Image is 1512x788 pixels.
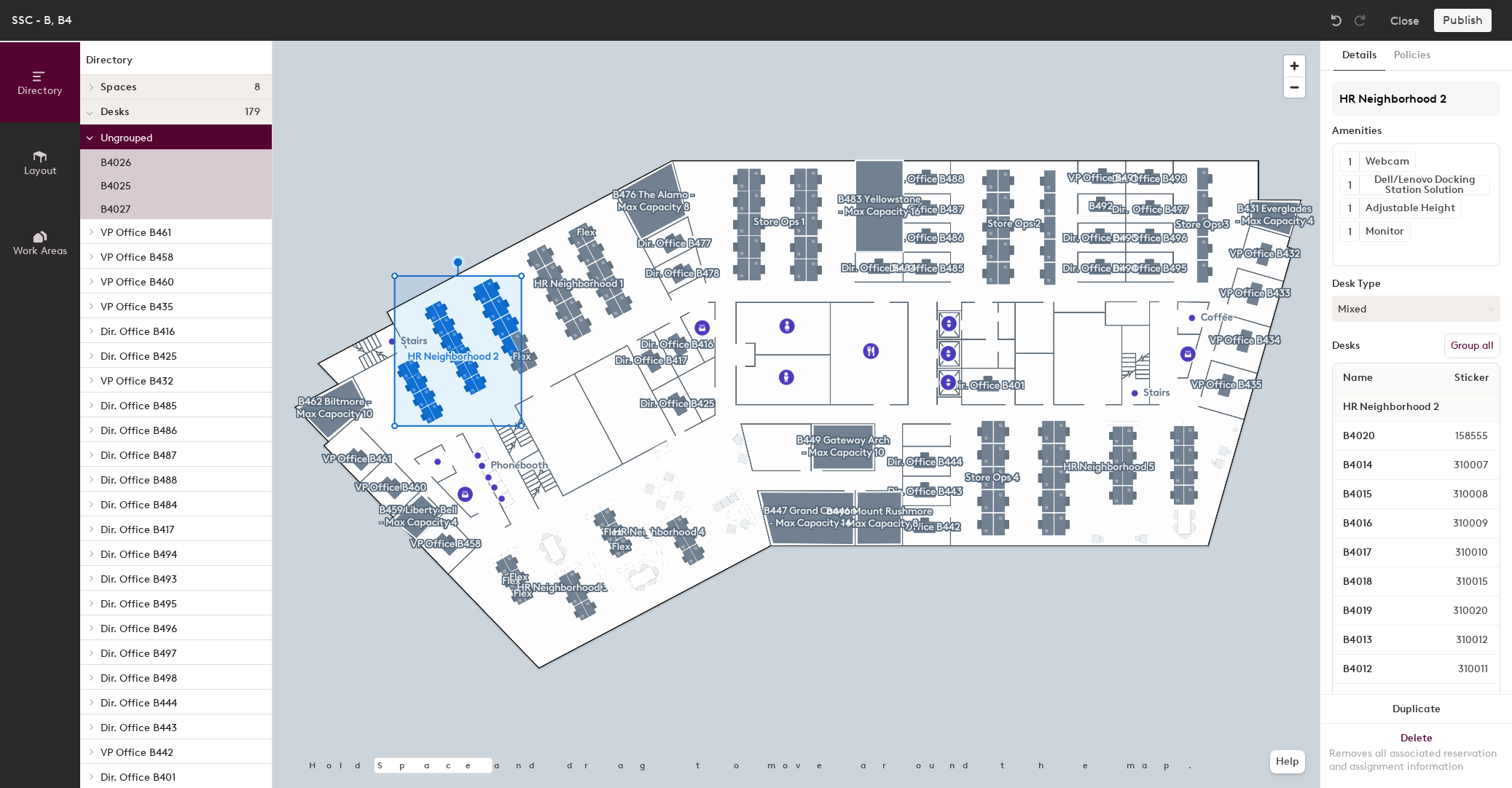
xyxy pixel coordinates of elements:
[1352,13,1367,28] img: Redo
[80,52,272,75] h1: Directory
[101,152,131,169] p: B4026
[1348,201,1352,216] span: 1
[1348,178,1352,193] span: 1
[101,573,177,586] span: Dir. Office B493
[101,499,177,511] span: Dir. Office B484
[1329,747,1503,773] div: Removes all associated reservation and assignment information
[1320,724,1512,788] button: DeleteRemoves all associated reservation and assignment information
[1359,176,1489,194] div: Dell/Lenovo Docking Station Solution
[101,697,177,709] span: Dir. Office B444
[1385,41,1439,71] button: Policies
[1336,484,1418,505] input: Unnamed desk
[1336,572,1421,592] input: Unnamed desk
[1421,690,1497,706] span: 310013
[1329,13,1344,28] img: Undo
[1336,659,1423,679] input: Unnamed desk
[1336,630,1421,650] input: Unnamed desk
[101,350,177,363] span: Dir. Office B425
[101,524,174,536] span: Dir. Office B417
[101,425,177,437] span: Dir. Office B486
[1444,334,1500,358] button: Group all
[12,11,72,29] div: SSC - B, B4
[101,647,176,660] span: Dir. Office B497
[1336,601,1418,621] input: Unnamed desk
[1336,455,1419,476] input: Unnamed desk
[101,400,177,412] span: Dir. Office B485
[1348,224,1352,240] span: 1
[101,746,173,759] span: VP Office B442
[1336,543,1420,563] input: Unnamed desk
[1333,41,1385,71] button: Details
[101,771,176,784] span: Dir. Office B401
[1332,296,1500,322] button: Mixed
[1390,9,1419,32] button: Close
[24,165,57,177] span: Layout
[101,82,137,93] span: Spaces
[1336,688,1421,709] input: Unnamed desk
[1270,750,1305,773] button: Help
[1418,603,1497,619] span: 310020
[1348,154,1352,170] span: 1
[1420,545,1497,561] span: 310010
[1332,340,1360,352] div: Desks
[101,199,130,216] p: B4027
[1421,574,1497,590] span: 310015
[101,474,177,486] span: Dir. Office B488
[1421,632,1497,648] span: 310012
[1320,695,1512,724] button: Duplicate
[1340,176,1359,194] button: 1
[1340,199,1359,218] button: 1
[101,548,177,561] span: Dir. Office B494
[101,449,176,462] span: Dir. Office B487
[1340,152,1359,171] button: 1
[101,375,173,387] span: VP Office B432
[101,226,171,239] span: VP Office B461
[1332,125,1500,137] div: Amenities
[13,245,67,257] span: Work Areas
[1418,486,1497,503] span: 310008
[1336,394,1446,420] span: HR Neighborhood 2
[101,301,173,313] span: VP Office B435
[1359,222,1410,241] div: Monitor
[1419,457,1497,473] span: 310007
[101,106,129,118] span: Desks
[1359,152,1415,171] div: Webcam
[254,82,260,93] span: 8
[1336,513,1418,534] input: Unnamed desk
[1418,516,1497,532] span: 310009
[1447,365,1497,391] span: Sticker
[101,672,177,685] span: Dir. Office B498
[245,106,260,118] span: 179
[1340,222,1359,241] button: 1
[101,623,177,635] span: Dir. Office B496
[1423,661,1497,677] span: 310011
[1336,426,1420,446] input: Unnamed desk
[101,276,174,288] span: VP Office B460
[1420,428,1497,444] span: 158555
[17,84,63,97] span: Directory
[101,326,175,338] span: Dir. Office B416
[101,176,131,192] p: B4025
[101,598,177,610] span: Dir. Office B495
[1336,365,1380,391] span: Name
[1359,199,1461,218] div: Adjustable Height
[101,251,173,264] span: VP Office B458
[101,722,177,734] span: Dir. Office B443
[101,132,152,144] span: Ungrouped
[1332,278,1500,290] div: Desk Type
